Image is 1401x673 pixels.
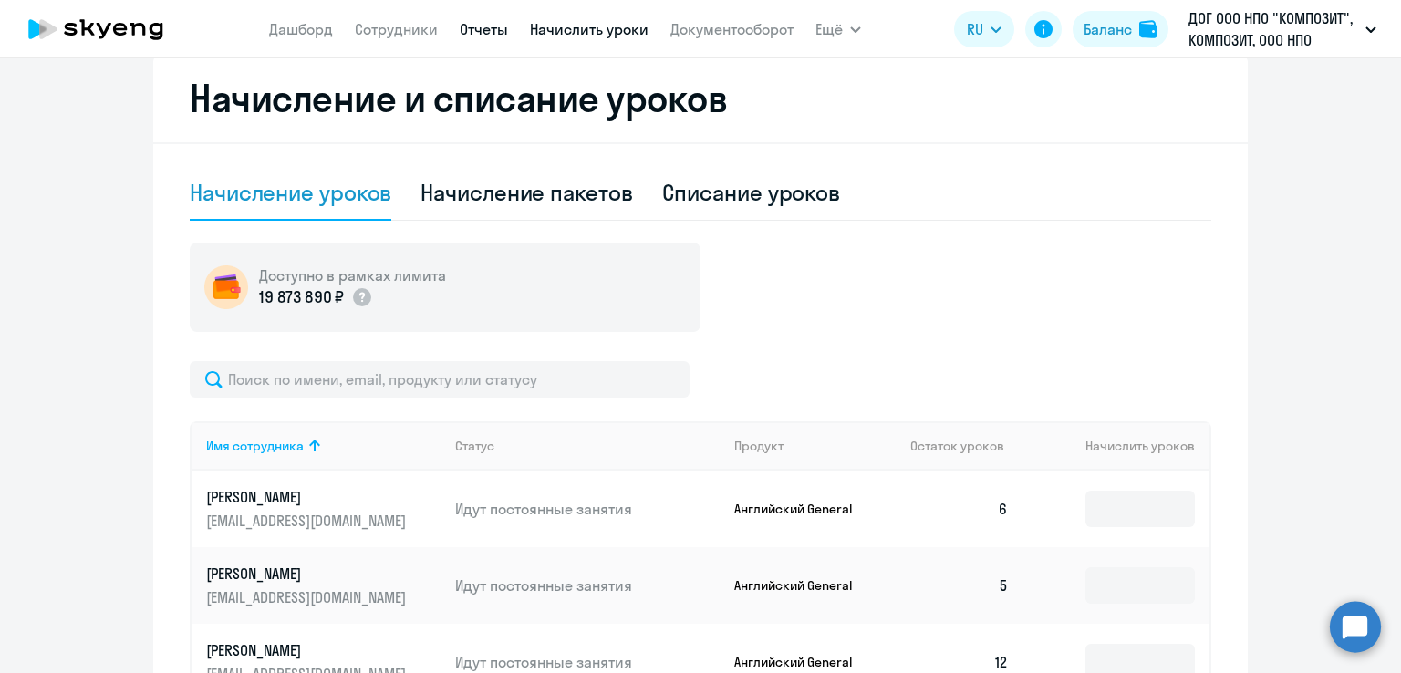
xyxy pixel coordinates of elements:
[269,20,333,38] a: Дашборд
[206,511,410,531] p: [EMAIL_ADDRESS][DOMAIN_NAME]
[455,438,720,454] div: Статус
[206,640,410,660] p: [PERSON_NAME]
[190,77,1211,120] h2: Начисление и списание уроков
[355,20,438,38] a: Сотрудники
[420,178,632,207] div: Начисление пакетов
[204,265,248,309] img: wallet-circle.png
[206,564,441,607] a: [PERSON_NAME][EMAIL_ADDRESS][DOMAIN_NAME]
[815,11,861,47] button: Ещё
[259,265,446,285] h5: Доступно в рамках лимита
[734,438,897,454] div: Продукт
[206,438,304,454] div: Имя сотрудника
[455,499,720,519] p: Идут постоянные занятия
[206,487,410,507] p: [PERSON_NAME]
[1139,20,1157,38] img: balance
[815,18,843,40] span: Ещё
[206,487,441,531] a: [PERSON_NAME][EMAIL_ADDRESS][DOMAIN_NAME]
[206,587,410,607] p: [EMAIL_ADDRESS][DOMAIN_NAME]
[455,438,494,454] div: Статус
[1073,11,1168,47] button: Балансbalance
[206,438,441,454] div: Имя сотрудника
[910,438,1023,454] div: Остаток уроков
[530,20,649,38] a: Начислить уроки
[206,564,410,584] p: [PERSON_NAME]
[1084,18,1132,40] div: Баланс
[734,438,784,454] div: Продукт
[670,20,794,38] a: Документооборот
[954,11,1014,47] button: RU
[734,577,871,594] p: Английский General
[259,285,344,309] p: 19 873 890 ₽
[455,575,720,595] p: Идут постоянные занятия
[1023,421,1209,471] th: Начислить уроков
[896,471,1023,547] td: 6
[1179,7,1385,51] button: ДОГ ООО НПО "КОМПОЗИТ", КОМПОЗИТ, ООО НПО
[190,361,690,398] input: Поиск по имени, email, продукту или статусу
[190,178,391,207] div: Начисление уроков
[455,652,720,672] p: Идут постоянные занятия
[967,18,983,40] span: RU
[896,547,1023,624] td: 5
[910,438,1004,454] span: Остаток уроков
[662,178,841,207] div: Списание уроков
[734,501,871,517] p: Английский General
[460,20,508,38] a: Отчеты
[1188,7,1358,51] p: ДОГ ООО НПО "КОМПОЗИТ", КОМПОЗИТ, ООО НПО
[734,654,871,670] p: Английский General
